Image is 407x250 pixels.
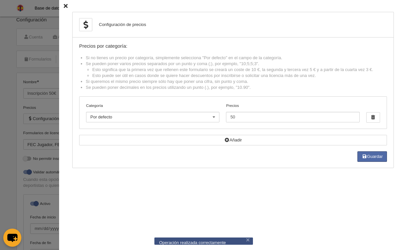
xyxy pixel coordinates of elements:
div: Operación realizada correctamente [159,240,248,246]
li: Se pueden poner varios precios separados por un punto y coma (;), por ejemplo, "10;5;5;3". [86,61,387,79]
li: Esto puede ser útil en casos donde se quiere hacer descuentos por inscribirse o solicitar una lic... [92,73,387,79]
input: Precios [226,112,359,122]
li: Esto significa que la primera vez que rellenen este formulario se creará un coste de 10 €, la seg... [92,67,387,73]
span: Por defecto [90,114,112,119]
div: Precios por categoría: [79,43,387,49]
button: Añadir [79,135,387,145]
label: Categoría [86,103,219,109]
li: Si no tienes un precio por categoría, simplemente selecciona "Por defecto" en el campo de la cate... [86,55,387,61]
button: Guardar [357,151,387,162]
i: Cerrar [64,4,68,8]
li: Si queremos el mismo precio siempre sólo hay que poner una cifra, sin punto y coma. [86,79,387,85]
li: Se pueden poner decimales en los precios utilizando un punto (.), por ejemplo, "10.90". [86,85,387,90]
label: Precios [226,103,359,122]
button: chat-button [3,229,21,247]
button: × [245,237,251,243]
div: Configuración de precios [99,22,146,28]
